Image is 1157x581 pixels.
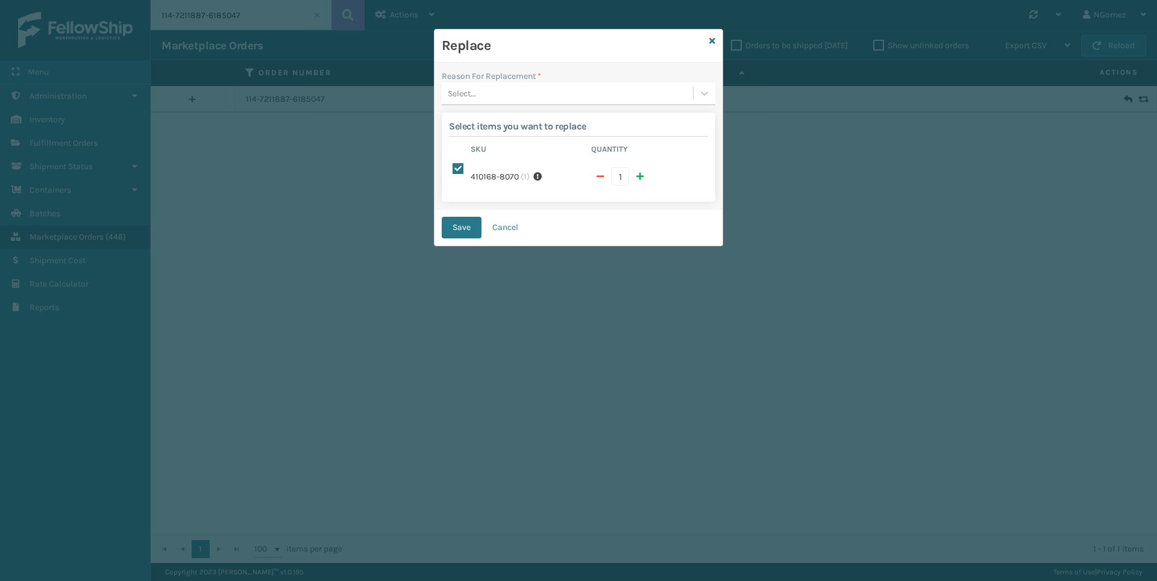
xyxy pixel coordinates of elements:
button: Save [442,217,481,238]
span: ( 1 ) [521,170,530,183]
label: Reason For Replacement [442,70,541,82]
th: Sku [467,144,588,158]
th: Quantity [588,144,708,158]
button: Cancel [481,217,529,238]
div: Select... [448,87,476,100]
label: 410168-8070 [471,170,519,183]
h2: Select items you want to replace [449,120,708,132]
h3: Replace [442,37,704,55]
